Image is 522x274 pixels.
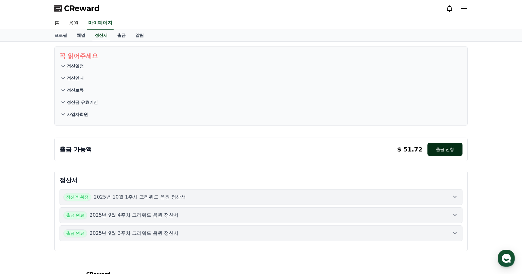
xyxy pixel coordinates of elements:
p: 정산일정 [67,63,84,69]
button: 정산보류 [60,84,462,96]
a: 음원 [64,17,83,30]
span: CReward [64,4,100,13]
span: 설정 [93,200,101,205]
p: 정산금 유효기간 [67,99,98,105]
button: 정산금 유효기간 [60,96,462,108]
button: 정산액 확정 2025년 10월 1주차 크리워드 음원 정산서 [60,189,462,205]
span: 대화 [55,201,63,205]
span: 홈 [19,200,23,205]
button: 출금 신청 [427,143,462,156]
a: 채널 [72,30,90,41]
p: 정산서 [60,176,462,184]
a: 알림 [130,30,149,41]
span: 출금 완료 [63,211,87,219]
p: 사업자회원 [67,111,88,117]
a: 대화 [40,191,78,206]
button: 정산일정 [60,60,462,72]
a: 마이페이지 [87,17,114,30]
p: 정산안내 [67,75,84,81]
button: 출금 완료 2025년 9월 3주차 크리워드 음원 정산서 [60,225,462,241]
a: 출금 [112,30,130,41]
button: 정산안내 [60,72,462,84]
p: 출금 가능액 [60,145,92,154]
span: 출금 완료 [63,229,87,237]
a: 프로필 [50,30,72,41]
p: 정산보류 [67,87,84,93]
a: 홈 [50,17,64,30]
a: 설정 [78,191,116,206]
p: 2025년 9월 4주차 크리워드 음원 정산서 [89,212,179,219]
p: 꼭 읽어주세요 [60,52,462,60]
p: 2025년 9월 3주차 크리워드 음원 정산서 [89,230,179,237]
p: $ 51.72 [397,145,422,154]
a: 홈 [2,191,40,206]
a: CReward [54,4,100,13]
span: 정산액 확정 [63,193,91,201]
p: 2025년 10월 1주차 크리워드 음원 정산서 [94,193,186,201]
button: 출금 완료 2025년 9월 4주차 크리워드 음원 정산서 [60,207,462,223]
button: 사업자회원 [60,108,462,120]
a: 정산서 [92,30,110,41]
